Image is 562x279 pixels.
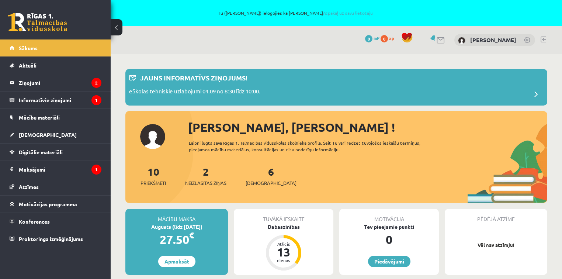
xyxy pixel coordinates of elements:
a: 0 mP [365,35,379,41]
a: Dabaszinības Atlicis 13 dienas [234,223,333,272]
i: 1 [91,165,101,175]
span: Aktuāli [19,62,37,69]
a: [PERSON_NAME] [470,36,516,44]
a: 6[DEMOGRAPHIC_DATA] [246,165,296,187]
i: 1 [91,95,101,105]
a: Jauns informatīvs ziņojums! eSkolas tehniskie uzlabojumi 04.09 no 8:30 līdz 10:00. [129,73,544,102]
div: Tuvākā ieskaite [234,209,333,223]
span: Atzīmes [19,183,39,190]
div: [PERSON_NAME], [PERSON_NAME] ! [188,118,547,136]
span: Digitālie materiāli [19,149,63,155]
div: 27.50 [125,231,228,248]
div: Motivācija [339,209,439,223]
div: Atlicis [273,242,295,246]
div: Tev pieejamie punkti [339,223,439,231]
div: Mācību maksa [125,209,228,223]
span: xp [389,35,394,41]
span: [DEMOGRAPHIC_DATA] [19,131,77,138]
a: Maksājumi1 [10,161,101,178]
div: dienas [273,258,295,262]
a: Rīgas 1. Tālmācības vidusskola [8,13,67,31]
a: Motivācijas programma [10,196,101,213]
div: Laipni lūgts savā Rīgas 1. Tālmācības vidusskolas skolnieka profilā. Šeit Tu vari redzēt tuvojošo... [189,139,442,153]
a: Sākums [10,39,101,56]
a: Aktuāli [10,57,101,74]
span: Proktoringa izmēģinājums [19,235,83,242]
div: Dabaszinības [234,223,333,231]
span: Tu ([PERSON_NAME]) ielogojies kā [PERSON_NAME] [85,11,506,15]
img: Markuss Gūtmanis [458,37,465,44]
a: Proktoringa izmēģinājums [10,230,101,247]
span: Sākums [19,45,38,51]
div: Pēdējā atzīme [445,209,547,223]
span: € [189,230,194,241]
span: 0 [365,35,372,42]
a: 0 xp [381,35,398,41]
p: Jauns informatīvs ziņojums! [140,73,247,83]
span: Motivācijas programma [19,201,77,207]
span: Konferences [19,218,50,225]
p: Vēl nav atzīmju! [448,241,544,249]
i: 2 [91,78,101,88]
legend: Maksājumi [19,161,101,178]
span: Neizlasītās ziņas [185,179,226,187]
a: Digitālie materiāli [10,144,101,161]
a: Piedāvājumi [368,256,410,267]
span: 0 [381,35,388,42]
a: Mācību materiāli [10,109,101,126]
a: Apmaksāt [158,256,195,267]
span: [DEMOGRAPHIC_DATA] [246,179,296,187]
a: Konferences [10,213,101,230]
span: mP [374,35,379,41]
a: 2Neizlasītās ziņas [185,165,226,187]
a: Atpakaļ uz savu lietotāju [323,10,373,16]
a: Atzīmes [10,178,101,195]
legend: Informatīvie ziņojumi [19,92,101,108]
a: [DEMOGRAPHIC_DATA] [10,126,101,143]
a: 10Priekšmeti [140,165,166,187]
span: Mācību materiāli [19,114,60,121]
p: eSkolas tehniskie uzlabojumi 04.09 no 8:30 līdz 10:00. [129,87,260,97]
span: Priekšmeti [140,179,166,187]
div: Augusts (līdz [DATE]) [125,223,228,231]
a: Informatīvie ziņojumi1 [10,92,101,108]
div: 0 [339,231,439,248]
a: Ziņojumi2 [10,74,101,91]
div: 13 [273,246,295,258]
legend: Ziņojumi [19,74,101,91]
